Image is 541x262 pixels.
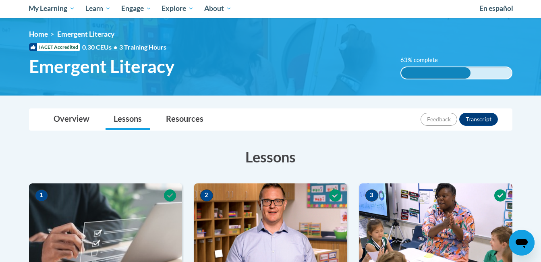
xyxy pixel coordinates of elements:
span: About [204,4,232,13]
span: Learn [85,4,111,13]
span: 1 [35,189,48,202]
div: 63% complete [401,67,471,79]
span: Emergent Literacy [57,30,114,38]
a: Overview [46,109,97,130]
span: IACET Accredited [29,43,80,51]
h3: Lessons [29,147,512,167]
a: Lessons [106,109,150,130]
span: 3 [365,189,378,202]
button: Transcript [459,113,498,126]
button: Feedback [421,113,457,126]
span: My Learning [29,4,75,13]
a: Home [29,30,48,38]
label: 63% complete [400,56,447,64]
iframe: Button to launch messaging window [509,230,535,256]
a: Resources [158,109,211,130]
span: Emergent Literacy [29,56,174,77]
span: En español [479,4,513,12]
span: Explore [162,4,194,13]
span: Engage [121,4,151,13]
span: • [114,43,117,51]
span: 3 Training Hours [119,43,166,51]
span: 2 [200,189,213,202]
span: 0.30 CEUs [82,43,119,52]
